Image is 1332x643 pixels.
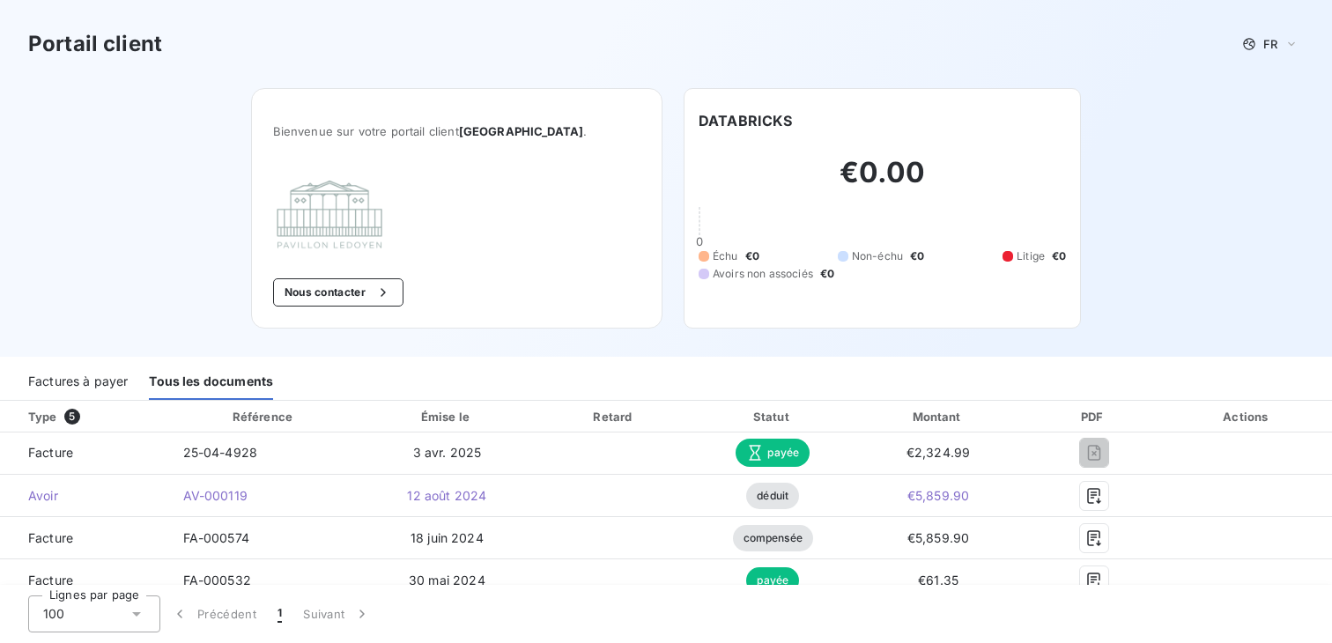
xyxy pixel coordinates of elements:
span: FR [1263,37,1277,51]
span: Avoirs non associés [713,266,813,282]
span: €5,859.90 [907,530,969,545]
span: 5 [64,409,80,425]
span: €0 [1052,248,1066,264]
div: Émise le [363,408,530,425]
span: Facture [14,529,155,547]
span: Avoir [14,487,155,505]
div: PDF [1029,408,1159,425]
div: Factures à payer [28,363,128,400]
span: Non-échu [852,248,903,264]
span: [GEOGRAPHIC_DATA] [459,124,584,138]
div: Montant [855,408,1022,425]
span: payée [736,439,810,467]
h3: Portail client [28,28,162,60]
button: Nous contacter [273,278,403,307]
span: 100 [43,605,64,623]
div: Retard [537,408,691,425]
span: 18 juin 2024 [411,530,484,545]
span: 0 [696,234,703,248]
span: FA-000532 [183,573,251,588]
span: Facture [14,444,155,462]
button: Précédent [160,595,267,632]
div: Tous les documents [149,363,273,400]
span: €61.35 [918,573,958,588]
span: 30 mai 2024 [409,573,485,588]
h6: DATABRICKS [699,110,793,131]
span: €5,859.90 [907,488,969,503]
span: FA-000574 [183,530,249,545]
span: compensée [733,525,813,551]
span: Bienvenue sur votre portail client . [273,124,640,138]
h2: €0.00 [699,155,1066,208]
span: Facture [14,572,155,589]
button: Suivant [292,595,381,632]
span: Litige [1017,248,1045,264]
img: Company logo [273,181,386,250]
span: €0 [820,266,834,282]
button: 1 [267,595,292,632]
span: €2,324.99 [906,445,970,460]
div: Statut [698,408,847,425]
span: €0 [910,248,924,264]
span: déduit [746,483,799,509]
div: Actions [1166,408,1328,425]
span: AV-000119 [183,488,248,503]
div: Référence [233,410,292,424]
span: Échu [713,248,738,264]
span: 1 [277,605,282,623]
span: 3 avr. 2025 [413,445,482,460]
span: payée [746,567,799,594]
span: 12 août 2024 [407,488,486,503]
span: €0 [745,248,759,264]
div: Type [18,408,166,425]
span: 25-04-4928 [183,445,258,460]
